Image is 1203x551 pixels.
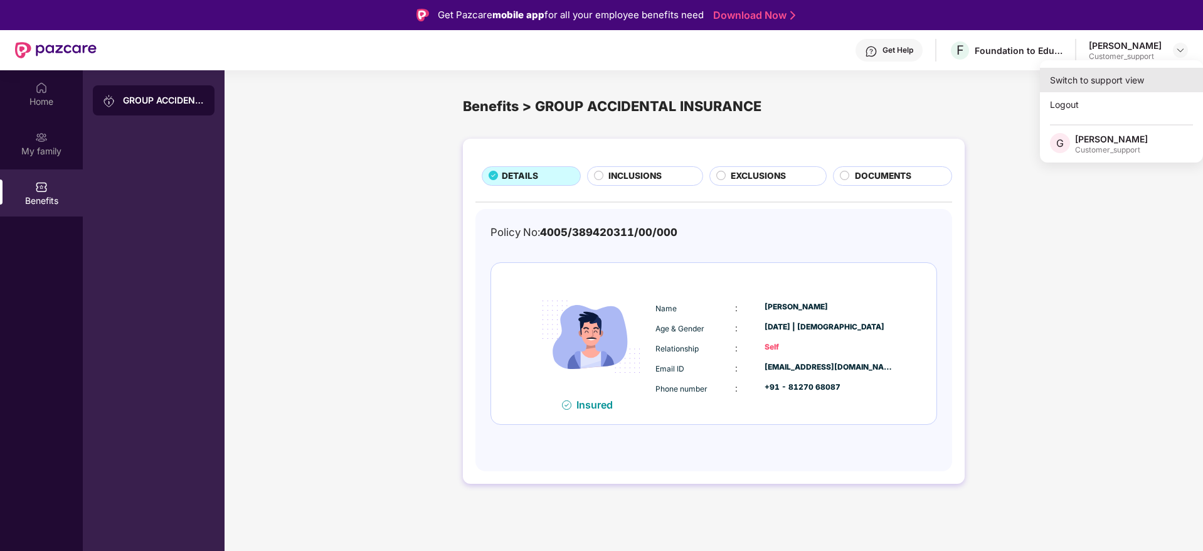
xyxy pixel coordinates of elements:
[103,95,115,107] img: svg+xml;base64,PHN2ZyB3aWR0aD0iMjAiIGhlaWdodD0iMjAiIHZpZXdCb3g9IjAgMCAyMCAyMCIgZmlsbD0ibm9uZSIgeG...
[502,169,538,183] span: DETAILS
[655,384,707,393] span: Phone number
[765,341,894,353] div: Self
[765,361,894,373] div: [EMAIL_ADDRESS][DOMAIN_NAME]
[1075,133,1148,145] div: [PERSON_NAME]
[463,95,965,117] div: Benefits > GROUP ACCIDENTAL INSURANCE
[540,226,677,238] span: 4005/389420311/00/000
[975,45,1063,56] div: Foundation to Educate Girls Globally
[438,8,704,23] div: Get Pazcare for all your employee benefits need
[416,9,429,21] img: Logo
[713,9,792,22] a: Download Now
[735,343,738,353] span: :
[735,302,738,313] span: :
[865,45,877,58] img: svg+xml;base64,PHN2ZyBpZD0iSGVscC0zMngzMiIgeG1sbnM9Imh0dHA6Ly93d3cudzMub3JnLzIwMDAvc3ZnIiB3aWR0aD...
[123,94,204,107] div: GROUP ACCIDENTAL INSURANCE
[608,169,662,183] span: INCLUSIONS
[1040,68,1203,92] div: Switch to support view
[1075,145,1148,155] div: Customer_support
[855,169,911,183] span: DOCUMENTS
[731,169,786,183] span: EXCLUSIONS
[1089,51,1162,62] div: Customer_support
[655,344,699,353] span: Relationship
[492,9,544,21] strong: mobile app
[655,324,704,333] span: Age & Gender
[882,45,913,55] div: Get Help
[576,399,620,411] div: Insured
[765,321,894,333] div: [DATE] | [DEMOGRAPHIC_DATA]
[1175,45,1185,55] img: svg+xml;base64,PHN2ZyBpZD0iRHJvcGRvd24tMzJ4MzIiIHhtbG5zPSJodHRwOi8vd3d3LnczLm9yZy8yMDAwL3N2ZyIgd2...
[655,364,684,373] span: Email ID
[35,181,48,193] img: svg+xml;base64,PHN2ZyBpZD0iQmVuZWZpdHMiIHhtbG5zPSJodHRwOi8vd3d3LnczLm9yZy8yMDAwL3N2ZyIgd2lkdGg9Ij...
[490,224,677,240] div: Policy No:
[562,400,571,410] img: svg+xml;base64,PHN2ZyB4bWxucz0iaHR0cDovL3d3dy53My5vcmcvMjAwMC9zdmciIHdpZHRoPSIxNiIgaGVpZ2h0PSIxNi...
[35,82,48,94] img: svg+xml;base64,PHN2ZyBpZD0iSG9tZSIgeG1sbnM9Imh0dHA6Ly93d3cudzMub3JnLzIwMDAvc3ZnIiB3aWR0aD0iMjAiIG...
[1056,136,1064,151] span: G
[1040,92,1203,117] div: Logout
[735,363,738,373] span: :
[765,301,894,313] div: [PERSON_NAME]
[35,131,48,144] img: svg+xml;base64,PHN2ZyB3aWR0aD0iMjAiIGhlaWdodD0iMjAiIHZpZXdCb3g9IjAgMCAyMCAyMCIgZmlsbD0ibm9uZSIgeG...
[765,382,894,393] div: +91 - 81270 68087
[530,275,652,398] img: icon
[655,304,677,313] span: Name
[790,9,795,22] img: Stroke
[735,323,738,333] span: :
[1089,40,1162,51] div: [PERSON_NAME]
[957,43,964,58] span: F
[15,42,97,58] img: New Pazcare Logo
[735,383,738,393] span: :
